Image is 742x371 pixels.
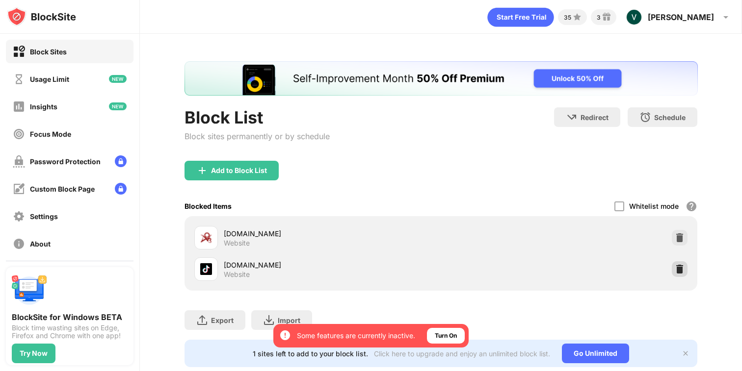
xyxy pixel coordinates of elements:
[682,349,689,357] img: x-button.svg
[648,12,714,22] div: [PERSON_NAME]
[12,273,47,308] img: push-desktop.svg
[20,349,48,357] div: Try Now
[278,316,300,324] div: Import
[185,61,698,96] iframe: Banner
[629,202,679,210] div: Whitelist mode
[297,331,415,341] div: Some features are currently inactive.
[12,324,128,340] div: Block time wasting sites on Edge, Firefox and Chrome with one app!
[279,329,291,341] img: error-circle-white.svg
[30,212,58,221] div: Settings
[211,316,234,324] div: Export
[115,183,127,195] img: lock-menu.svg
[30,75,69,83] div: Usage Limit
[253,349,368,358] div: 1 sites left to add to your block list.
[224,260,441,270] div: [DOMAIN_NAME]
[487,7,554,27] div: animation
[12,312,128,322] div: BlockSite for Windows BETA
[185,107,330,127] div: Block List
[30,240,51,248] div: About
[185,131,330,141] div: Block sites permanently or by schedule
[13,183,25,195] img: customize-block-page-off.svg
[185,202,232,210] div: Blocked Items
[13,46,25,58] img: block-on.svg
[13,100,25,113] img: insights-off.svg
[571,11,583,23] img: points-small.svg
[30,48,67,56] div: Block Sites
[597,14,601,21] div: 3
[30,102,57,111] div: Insights
[30,130,71,138] div: Focus Mode
[626,9,642,25] img: ACg8ocKwYEXAGHsdxN3ylHYYu2jMo-7ea1yxbLoJZuEk0o3neZIHjA=s96-c
[13,128,25,140] img: focus-off.svg
[224,270,250,279] div: Website
[601,11,612,23] img: reward-small.svg
[13,210,25,223] img: settings-off.svg
[13,155,25,168] img: password-protection-off.svg
[115,155,127,167] img: lock-menu.svg
[654,113,686,122] div: Schedule
[30,185,95,193] div: Custom Block Page
[13,73,25,85] img: time-usage-off.svg
[581,113,609,122] div: Redirect
[562,344,629,363] div: Go Unlimited
[224,239,250,247] div: Website
[435,331,457,341] div: Turn On
[200,232,212,244] img: favicons
[564,14,571,21] div: 35
[13,238,25,250] img: about-off.svg
[109,102,127,110] img: new-icon.svg
[211,167,267,174] div: Add to Block List
[7,7,76,26] img: logo-blocksite.svg
[200,263,212,275] img: favicons
[109,75,127,83] img: new-icon.svg
[30,157,101,166] div: Password Protection
[224,228,441,239] div: [DOMAIN_NAME]
[374,349,550,358] div: Click here to upgrade and enjoy an unlimited block list.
